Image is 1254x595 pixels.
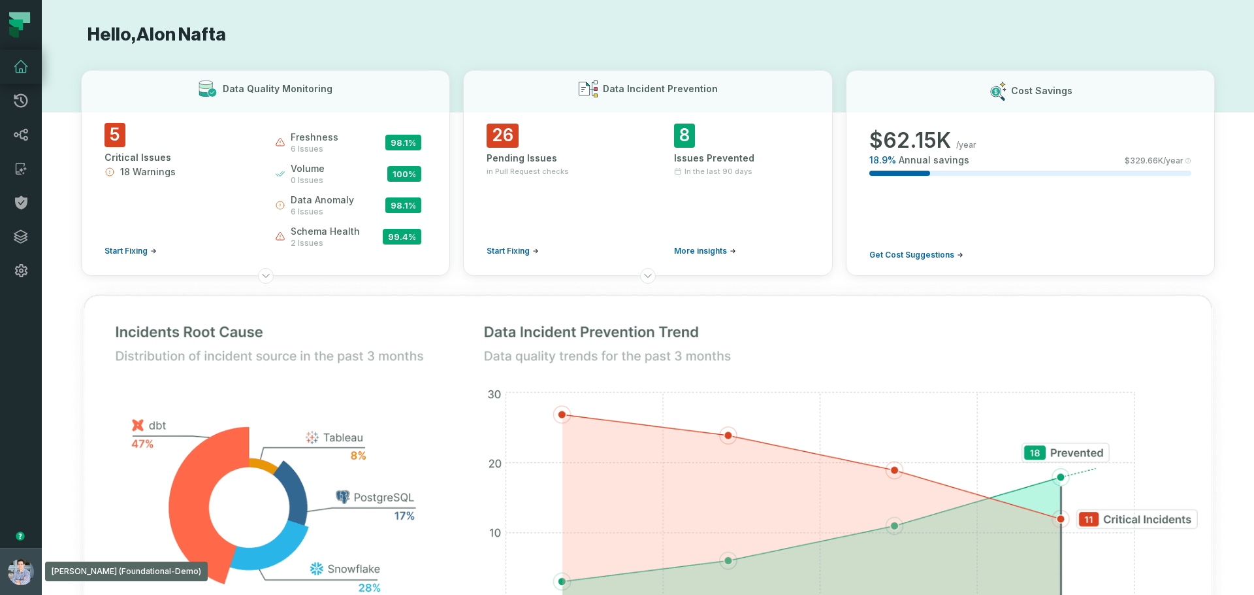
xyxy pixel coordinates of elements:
[487,246,530,256] span: Start Fixing
[291,131,338,144] span: freshness
[291,225,360,238] span: schema health
[603,82,718,95] h3: Data Incident Prevention
[899,154,969,167] span: Annual savings
[387,166,421,182] span: 100 %
[674,152,809,165] div: Issues Prevented
[1011,84,1072,97] h3: Cost Savings
[956,140,976,150] span: /year
[120,165,176,178] span: 18 Warnings
[223,82,332,95] h3: Data Quality Monitoring
[104,246,148,256] span: Start Fixing
[14,530,26,542] div: Tooltip anchor
[487,124,519,148] span: 26
[869,250,954,260] span: Get Cost Suggestions
[104,123,125,147] span: 5
[383,229,421,245] span: 99.4 %
[291,162,325,175] span: volume
[846,70,1215,276] button: Cost Savings$62.15K/year18.9%Annual savings$329.66K/yearGet Cost Suggestions
[674,246,727,256] span: More insights
[463,70,832,276] button: Data Incident Prevention26Pending Issuesin Pull Request checksStart Fixing8Issues PreventedIn the...
[1125,156,1183,166] span: $ 329.66K /year
[487,152,622,165] div: Pending Issues
[291,207,354,217] span: 6 issues
[869,250,963,260] a: Get Cost Suggestions
[81,70,450,276] button: Data Quality Monitoring5Critical Issues18 WarningsStart Fixingfreshness6 issues98.1%volume0 issue...
[291,175,325,186] span: 0 issues
[81,24,1215,46] h1: Hello, Alon Nafta
[291,144,338,154] span: 6 issues
[104,246,157,256] a: Start Fixing
[684,166,752,177] span: In the last 90 days
[291,194,354,207] span: data anomaly
[45,562,208,581] div: [PERSON_NAME] (Foundational-Demo)
[674,124,695,148] span: 8
[674,246,736,256] a: More insights
[291,238,360,248] span: 2 issues
[487,166,569,177] span: in Pull Request checks
[385,197,421,213] span: 98.1 %
[869,127,951,154] span: $ 62.15K
[487,246,539,256] a: Start Fixing
[385,135,421,150] span: 98.1 %
[104,151,251,164] div: Critical Issues
[8,559,34,585] img: avatar of Alon Nafta
[869,154,896,167] span: 18.9 %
